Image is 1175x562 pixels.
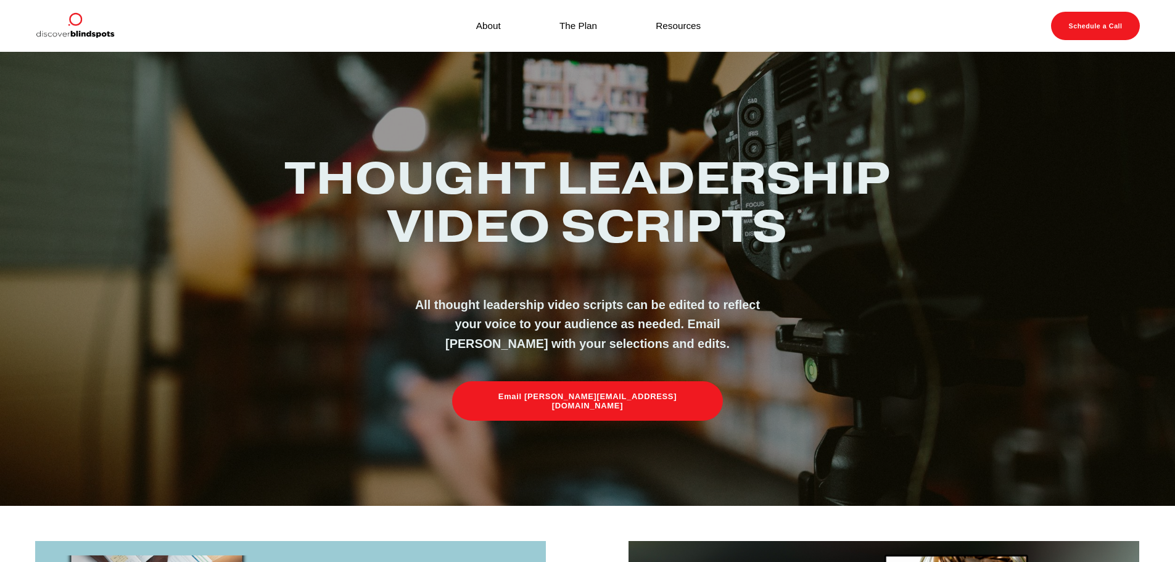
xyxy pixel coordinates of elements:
[35,12,114,40] img: Discover Blind Spots
[452,381,723,421] a: Email [PERSON_NAME][EMAIL_ADDRESS][DOMAIN_NAME]
[1051,12,1140,40] a: Schedule a Call
[476,17,501,34] a: About
[656,17,701,34] a: Resources
[415,298,764,351] strong: All thought leadership video scripts can be edited to reflect your voice to your audience as need...
[267,154,909,250] h2: Thought Leadership Video Scripts
[559,17,597,34] a: The Plan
